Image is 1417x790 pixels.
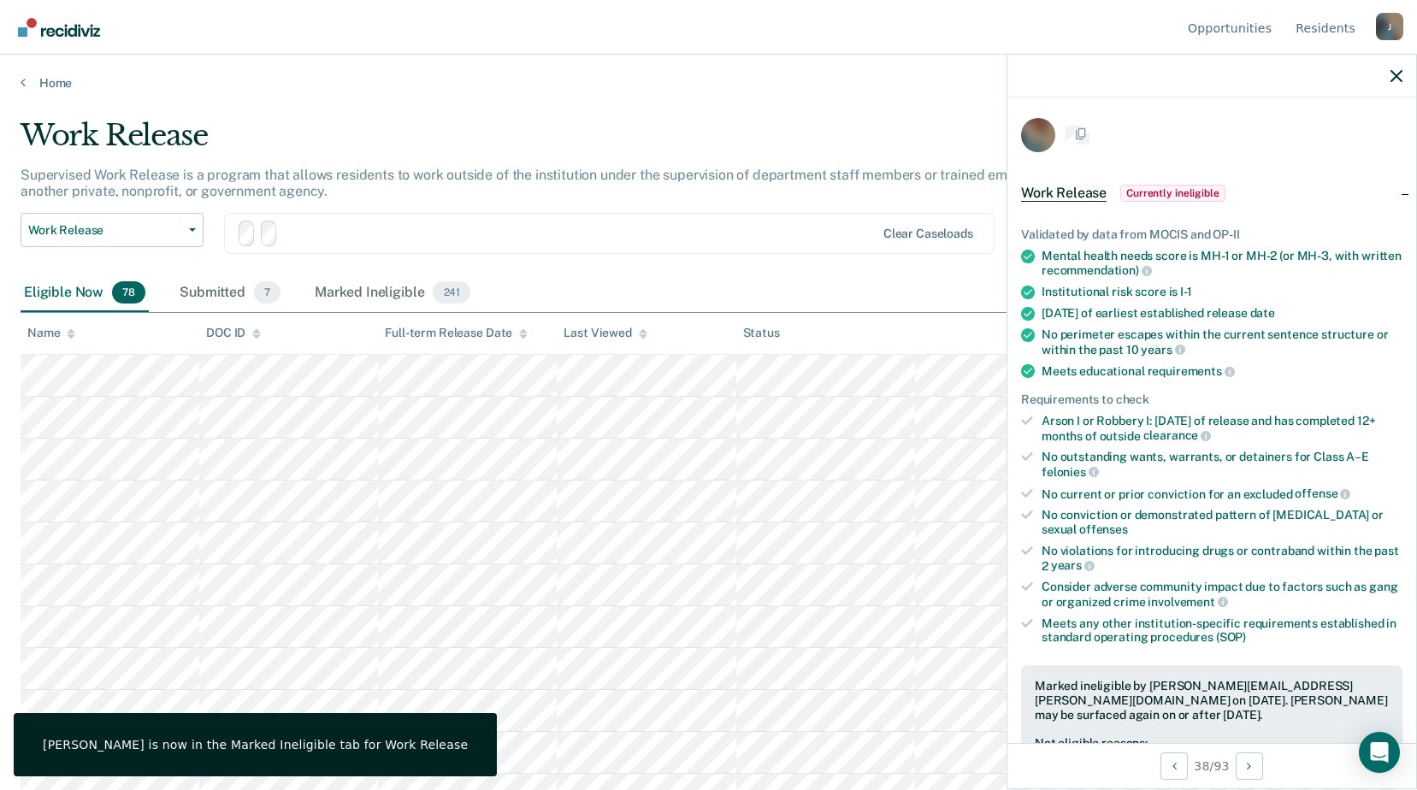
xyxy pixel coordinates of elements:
[1216,630,1246,644] span: (SOP)
[43,737,468,752] div: [PERSON_NAME] is now in the Marked Ineligible tab for Work Release
[1042,414,1402,443] div: Arson I or Robbery I: [DATE] of release and has completed 12+ months of outside
[21,167,1072,199] p: Supervised Work Release is a program that allows residents to work outside of the institution und...
[1021,185,1107,202] span: Work Release
[1148,595,1227,609] span: involvement
[1042,616,1402,646] div: Meets any other institution-specific requirements established in standard operating procedures
[176,274,284,312] div: Submitted
[1042,508,1402,537] div: No conviction or demonstrated pattern of [MEDICAL_DATA] or sexual
[27,326,75,340] div: Name
[1042,450,1402,479] div: No outstanding wants, warrants, or detainers for Class A–E
[1359,732,1400,773] div: Open Intercom Messenger
[1042,249,1402,278] div: Mental health needs score is MH-1 or MH-2 (or MH-3, with written
[1035,736,1389,751] div: Not eligible reasons:
[1143,428,1212,442] span: clearance
[1007,743,1416,788] div: 38 / 93
[1021,392,1402,407] div: Requirements to check
[21,75,1396,91] a: Home
[1007,166,1416,221] div: Work ReleaseCurrently ineligible
[1042,327,1402,357] div: No perimeter escapes within the current sentence structure or within the past 10
[1141,343,1184,357] span: years
[1042,544,1402,573] div: No violations for introducing drugs or contraband within the past 2
[564,326,647,340] div: Last Viewed
[1120,185,1225,202] span: Currently ineligible
[1148,364,1235,378] span: requirements
[1295,486,1350,500] span: offense
[18,18,100,37] img: Recidiviz
[28,223,182,238] span: Work Release
[1042,580,1402,609] div: Consider adverse community impact due to factors such as gang or organized crime
[21,274,149,312] div: Eligible Now
[743,326,780,340] div: Status
[433,281,470,304] span: 241
[1180,285,1192,298] span: I-1
[1042,486,1402,502] div: No current or prior conviction for an excluded
[254,281,280,304] span: 7
[1035,679,1389,722] div: Marked ineligible by [PERSON_NAME][EMAIL_ADDRESS][PERSON_NAME][DOMAIN_NAME] on [DATE]. [PERSON_NA...
[1376,13,1403,40] button: Profile dropdown button
[1160,752,1188,780] button: Previous Opportunity
[1042,465,1099,479] span: felonies
[1042,306,1402,321] div: [DATE] of earliest established release
[1376,13,1403,40] div: J
[1042,363,1402,379] div: Meets educational
[1051,558,1095,572] span: years
[1250,306,1275,320] span: date
[883,227,973,241] div: Clear caseloads
[385,326,528,340] div: Full-term Release Date
[1021,227,1402,242] div: Validated by data from MOCIS and OP-II
[112,281,145,304] span: 78
[21,118,1083,167] div: Work Release
[1236,752,1263,780] button: Next Opportunity
[206,326,261,340] div: DOC ID
[1042,285,1402,299] div: Institutional risk score is
[1079,522,1128,536] span: offenses
[311,274,474,312] div: Marked Ineligible
[1042,263,1152,277] span: recommendation)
